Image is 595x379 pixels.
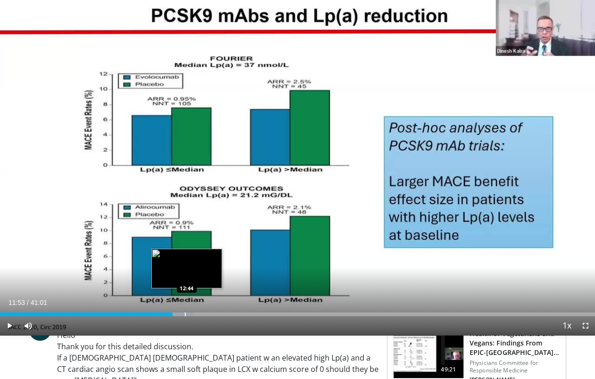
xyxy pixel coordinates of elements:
button: Mute [19,316,38,335]
img: 606f2b51-b844-428b-aa21-8c0c72d5a896.150x105_q85_crop-smart_upscale.jpg [394,329,463,379]
span: 11:53 [8,299,25,306]
button: Fullscreen [576,316,595,335]
span: 49:21 [437,365,460,374]
img: image.jpeg [151,249,222,288]
span: / [27,299,29,306]
p: Physicians Committee for Responsible Medicine [470,359,560,374]
h3: Health of Vegetarians and Vegans: Findings From EPIC-[GEOGRAPHIC_DATA] and Othe… [470,329,560,357]
span: 41:01 [31,299,47,306]
button: Playback Rate [557,316,576,335]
